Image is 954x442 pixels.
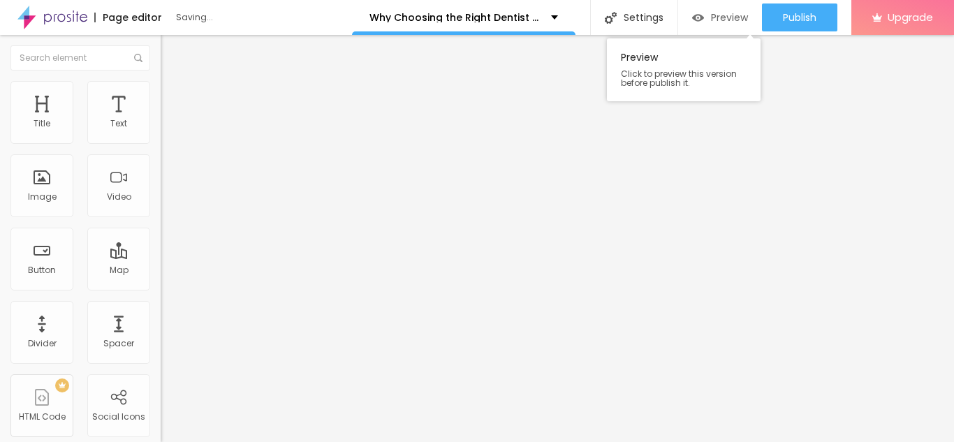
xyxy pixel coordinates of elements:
[888,11,933,23] span: Upgrade
[783,12,816,23] span: Publish
[34,119,50,128] div: Title
[28,339,57,348] div: Divider
[92,412,145,422] div: Social Icons
[107,192,131,202] div: Video
[134,54,142,62] img: Icone
[692,12,704,24] img: view-1.svg
[678,3,762,31] button: Preview
[161,35,954,442] iframe: Editor
[621,69,747,87] span: Click to preview this version before publish it.
[711,12,748,23] span: Preview
[762,3,837,31] button: Publish
[110,119,127,128] div: Text
[10,45,150,71] input: Search element
[607,38,761,101] div: Preview
[94,13,162,22] div: Page editor
[605,12,617,24] img: Icone
[103,339,134,348] div: Spacer
[369,13,541,22] p: Why Choosing the Right Dentist Matters in [GEOGRAPHIC_DATA], [GEOGRAPHIC_DATA], and [GEOGRAPHIC_D...
[19,412,66,422] div: HTML Code
[176,13,337,22] div: Saving...
[28,192,57,202] div: Image
[28,265,56,275] div: Button
[110,265,129,275] div: Map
